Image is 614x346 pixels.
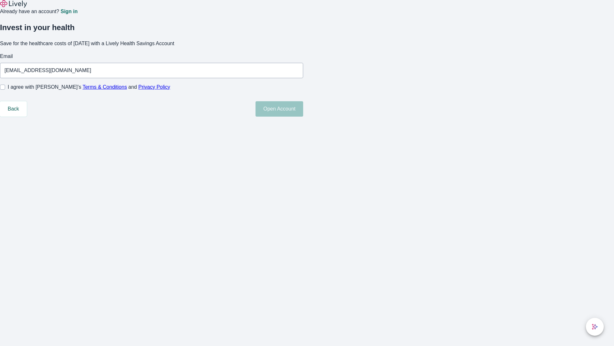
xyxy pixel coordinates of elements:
a: Privacy Policy [138,84,170,90]
span: I agree with [PERSON_NAME]’s and [8,83,170,91]
a: Terms & Conditions [83,84,127,90]
button: chat [586,318,604,336]
a: Sign in [60,9,77,14]
svg: Lively AI Assistant [592,324,598,330]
